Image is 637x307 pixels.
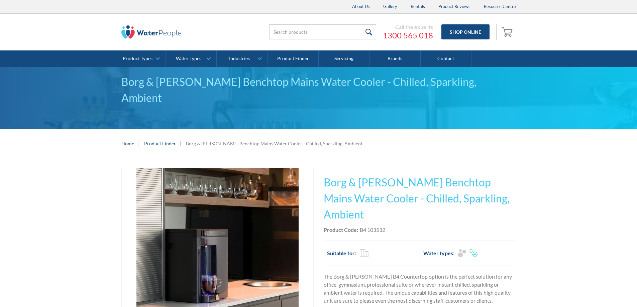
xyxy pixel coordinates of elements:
[383,30,433,40] a: 1300 565 018
[423,249,454,257] h2: Water types:
[121,25,182,39] img: The Water People
[217,50,267,67] a: Industries
[137,139,141,147] div: |
[324,226,358,233] strong: Product Code:
[268,50,319,67] a: Product Finder
[319,50,369,67] a: Servicing
[115,50,166,67] a: Product Types
[166,50,216,67] a: Water Types
[229,56,250,61] div: Industries
[179,139,183,147] div: |
[441,24,490,39] a: Shop Online
[327,249,356,257] h2: Suitable for:
[123,56,152,61] div: Product Types
[369,50,420,67] a: Brands
[570,274,637,307] iframe: podium webchat widget bubble
[502,26,514,37] img: shopping cart
[121,140,134,147] a: Home
[121,74,516,106] div: Borg & [PERSON_NAME] Benchtop Mains Water Cooler - Chilled, Sparkling, Ambient
[269,24,376,39] input: Search products
[383,24,433,30] div: Call the experts
[176,56,201,61] div: Water Types
[324,174,516,222] h1: Borg & [PERSON_NAME] Benchtop Mains Water Cooler - Chilled, Sparkling, Ambient
[500,24,516,40] a: Open cart
[144,140,176,147] a: Product Finder
[360,226,385,234] div: B4 103532
[186,140,362,147] div: Borg & [PERSON_NAME] Benchtop Mains Water Cooler - Chilled, Sparkling, Ambient
[421,50,471,67] a: Contact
